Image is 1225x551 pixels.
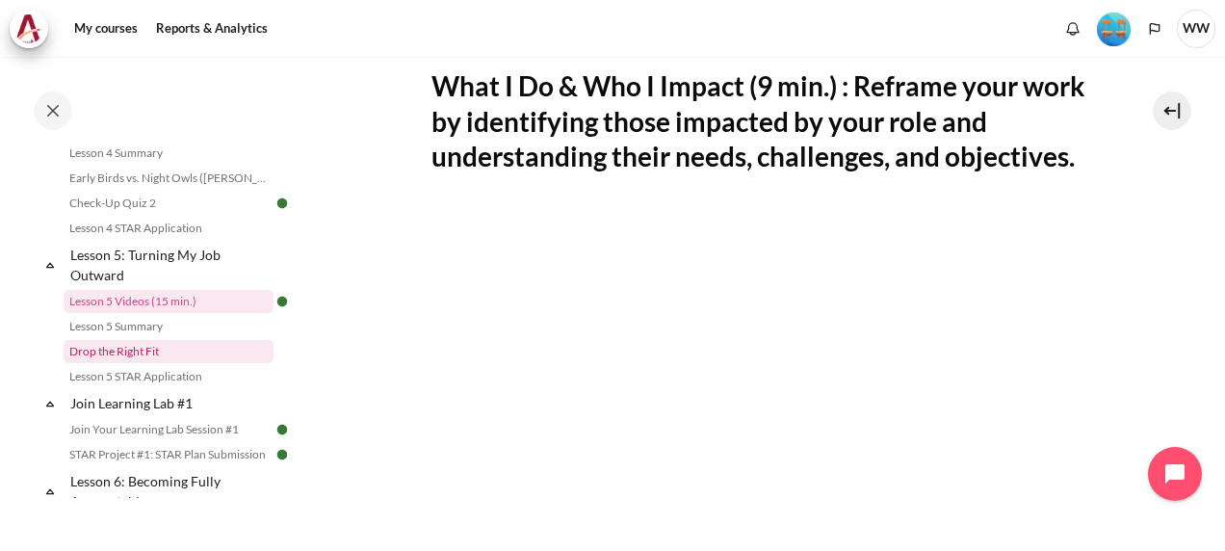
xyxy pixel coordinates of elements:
a: Architeck Architeck [10,10,58,48]
h2: What I Do & Who I Impact (9 min.) : Reframe your work by identifying those impacted by your role ... [431,68,1088,173]
img: Done [274,195,291,212]
a: Join Your Learning Lab Session #1 [64,418,274,441]
div: Show notification window with no new notifications [1058,14,1087,43]
img: Done [274,293,291,310]
a: Lesson 5 Summary [64,315,274,338]
a: STAR Project #1: STAR Plan Submission [64,443,274,466]
a: Lesson 6: Becoming Fully Accountable [67,468,274,514]
img: Level #4 [1097,13,1131,46]
a: Early Birds vs. Night Owls ([PERSON_NAME]'s Story) [64,167,274,190]
img: Architeck [15,14,42,43]
a: User menu [1177,10,1215,48]
span: Collapse [40,255,60,275]
div: Level #4 [1097,11,1131,46]
img: Done [274,421,291,438]
a: Check-Up Quiz 2 [64,192,274,215]
a: Lesson 4 Summary [64,142,274,165]
a: Level #4 [1089,11,1138,46]
a: Lesson 5 Videos (15 min.) [64,290,274,313]
span: Collapse [40,394,60,413]
a: Drop the Right Fit [64,340,274,363]
a: My courses [67,10,144,48]
span: WW [1177,10,1215,48]
a: Join Learning Lab #1 [67,390,274,416]
a: Lesson 4 STAR Application [64,217,274,240]
a: Reports & Analytics [149,10,274,48]
img: Done [274,446,291,463]
a: Lesson 5 STAR Application [64,365,274,388]
span: Collapse [40,482,60,501]
a: Lesson 5: Turning My Job Outward [67,242,274,288]
button: Languages [1140,14,1169,43]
